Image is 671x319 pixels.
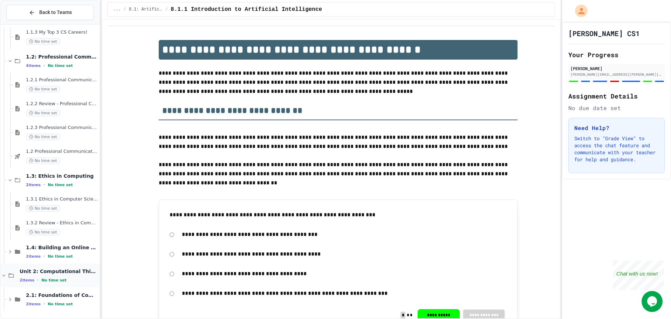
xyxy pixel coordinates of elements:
div: [PERSON_NAME][EMAIL_ADDRESS][PERSON_NAME][DOMAIN_NAME] [570,72,663,77]
span: / [124,7,126,12]
div: My Account [568,3,589,19]
span: No time set [26,134,60,140]
span: No time set [48,302,73,306]
span: 1.1.3 My Top 3 CS Careers! [26,29,98,35]
span: / [165,7,168,12]
span: ... [113,7,121,12]
span: No time set [26,157,60,164]
span: 1.2.1 Professional Communication [26,77,98,83]
span: 2 items [20,278,34,283]
span: 8.1: Artificial Intelligence Basics [129,7,163,12]
span: 2.1: Foundations of Computational Thinking [26,292,98,298]
span: 2 items [26,183,41,187]
span: 1.2.3 Professional Communication Challenge [26,125,98,131]
span: 8.1.1 Introduction to Artificial Intelligence [171,5,322,14]
span: 1.2: Professional Communication [26,54,98,60]
span: Back to Teams [39,9,72,16]
h2: Your Progress [568,50,665,60]
h2: Assignment Details [568,91,665,101]
span: Unit 2: Computational Thinking & Problem-Solving [20,268,98,274]
span: No time set [48,183,73,187]
span: 4 items [26,63,41,68]
span: 1.3.1 Ethics in Computer Science [26,196,98,202]
span: 2 items [26,254,41,259]
h3: Need Help? [574,124,659,132]
span: • [43,253,45,259]
span: No time set [41,278,67,283]
div: [PERSON_NAME] [570,65,663,72]
p: Switch to "Grade View" to access the chat feature and communicate with your teacher for help and ... [574,135,659,163]
span: • [43,182,45,188]
span: 1.3.2 Review - Ethics in Computer Science [26,220,98,226]
span: 2 items [26,302,41,306]
span: 1.4: Building an Online Presence [26,244,98,251]
span: No time set [48,63,73,68]
iframe: chat widget [642,291,664,312]
span: 1.2 Professional Communication [26,149,98,155]
span: No time set [26,86,60,93]
span: No time set [26,205,60,212]
button: Back to Teams [6,5,94,20]
div: No due date set [568,104,665,112]
h1: [PERSON_NAME] CS1 [568,28,640,38]
span: No time set [48,254,73,259]
span: No time set [26,38,60,45]
span: • [43,301,45,307]
span: No time set [26,110,60,116]
span: 1.3: Ethics in Computing [26,173,98,179]
span: No time set [26,229,60,236]
span: • [37,277,39,283]
iframe: chat widget [613,260,664,290]
span: 1.2.2 Review - Professional Communication [26,101,98,107]
span: • [43,63,45,68]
